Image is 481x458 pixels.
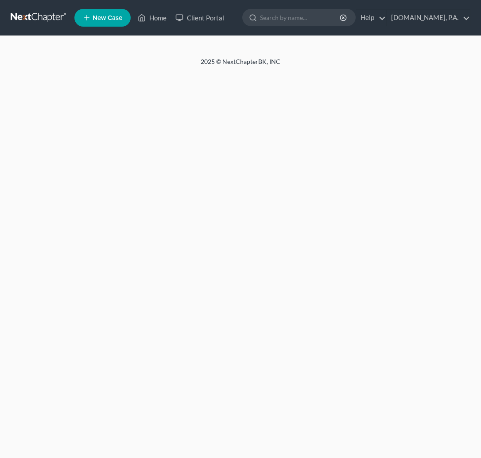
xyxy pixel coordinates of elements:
[93,15,122,21] span: New Case
[387,10,470,26] a: [DOMAIN_NAME], P.A.
[28,57,453,73] div: 2025 © NextChapterBK, INC
[171,10,229,26] a: Client Portal
[356,10,386,26] a: Help
[260,9,341,26] input: Search by name...
[133,10,171,26] a: Home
